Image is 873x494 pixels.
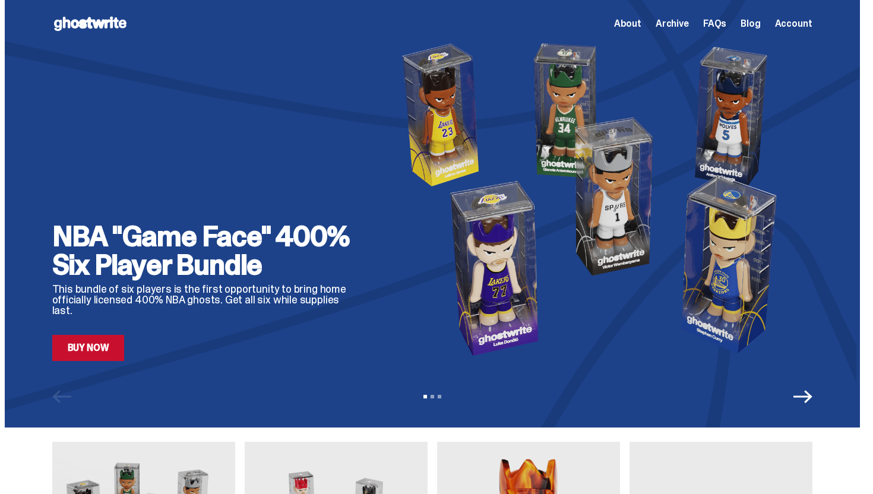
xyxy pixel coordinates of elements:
[380,37,812,361] img: NBA "Game Face" 400% Six Player Bundle
[423,395,427,398] button: View slide 1
[52,335,125,361] a: Buy Now
[656,19,689,28] a: Archive
[741,19,760,28] a: Blog
[614,19,641,28] a: About
[431,395,434,398] button: View slide 2
[52,222,361,279] h2: NBA "Game Face" 400% Six Player Bundle
[52,284,361,316] p: This bundle of six players is the first opportunity to bring home officially licensed 400% NBA gh...
[703,19,726,28] a: FAQs
[438,395,441,398] button: View slide 3
[793,387,812,406] button: Next
[775,19,812,28] a: Account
